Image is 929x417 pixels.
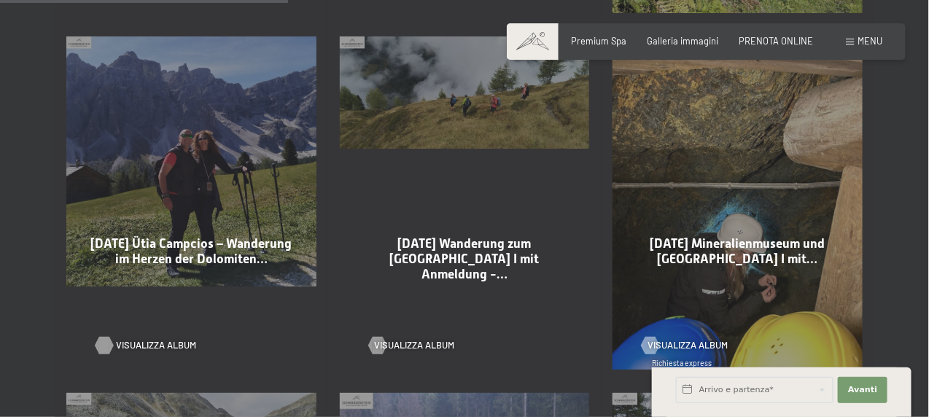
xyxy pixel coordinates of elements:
[116,339,196,352] span: Visualizza album
[90,236,292,266] span: [DATE] Ütia Campcios – Wanderung im Herzen der Dolomiten…
[858,35,882,47] span: Menu
[739,35,814,47] a: PRENOTA ONLINE
[648,339,728,352] span: Visualizza album
[648,35,719,47] a: Galleria immagini
[652,359,712,367] span: Richiesta express
[650,236,825,266] span: [DATE] Mineralienmuseum und [GEOGRAPHIC_DATA] I mit…
[369,339,455,352] a: Visualizza album
[642,339,728,352] a: Visualizza album
[375,339,455,352] span: Visualizza album
[572,35,627,47] a: Premium Spa
[390,236,540,281] span: [DATE] Wanderung zum [GEOGRAPHIC_DATA] I mit Anmeldung -…
[838,377,887,403] button: Avanti
[96,339,182,352] a: Visualizza album
[848,384,877,396] span: Avanti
